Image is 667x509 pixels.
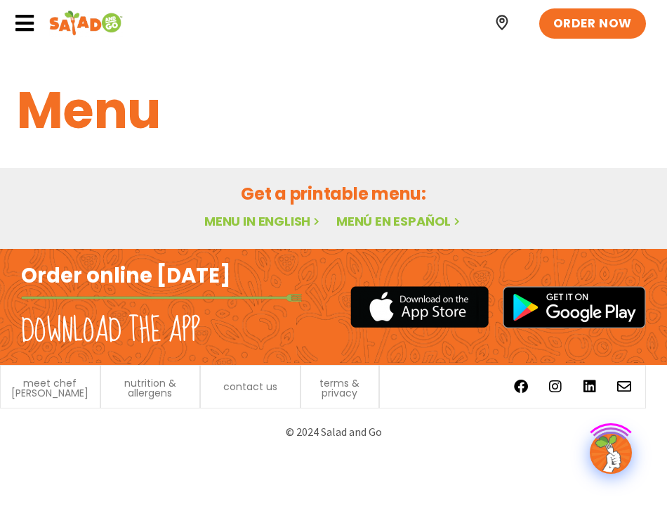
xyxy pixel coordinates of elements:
a: terms & privacy [308,378,372,398]
a: ORDER NOW [539,8,646,39]
a: Menu in English [204,212,322,230]
img: google_play [503,286,646,328]
a: contact us [223,382,277,392]
h2: Download the app [21,311,200,351]
img: appstore [350,284,489,330]
a: Menú en español [336,212,463,230]
a: nutrition & allergens [108,378,193,398]
a: meet chef [PERSON_NAME] [8,378,93,398]
h2: Get a printable menu: [17,181,650,206]
img: fork [21,294,302,302]
img: Header logo [49,9,123,37]
h1: Menu [17,72,650,148]
p: © 2024 Salad and Go [14,423,653,442]
span: ORDER NOW [553,15,632,32]
h2: Order online [DATE] [21,263,231,290]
